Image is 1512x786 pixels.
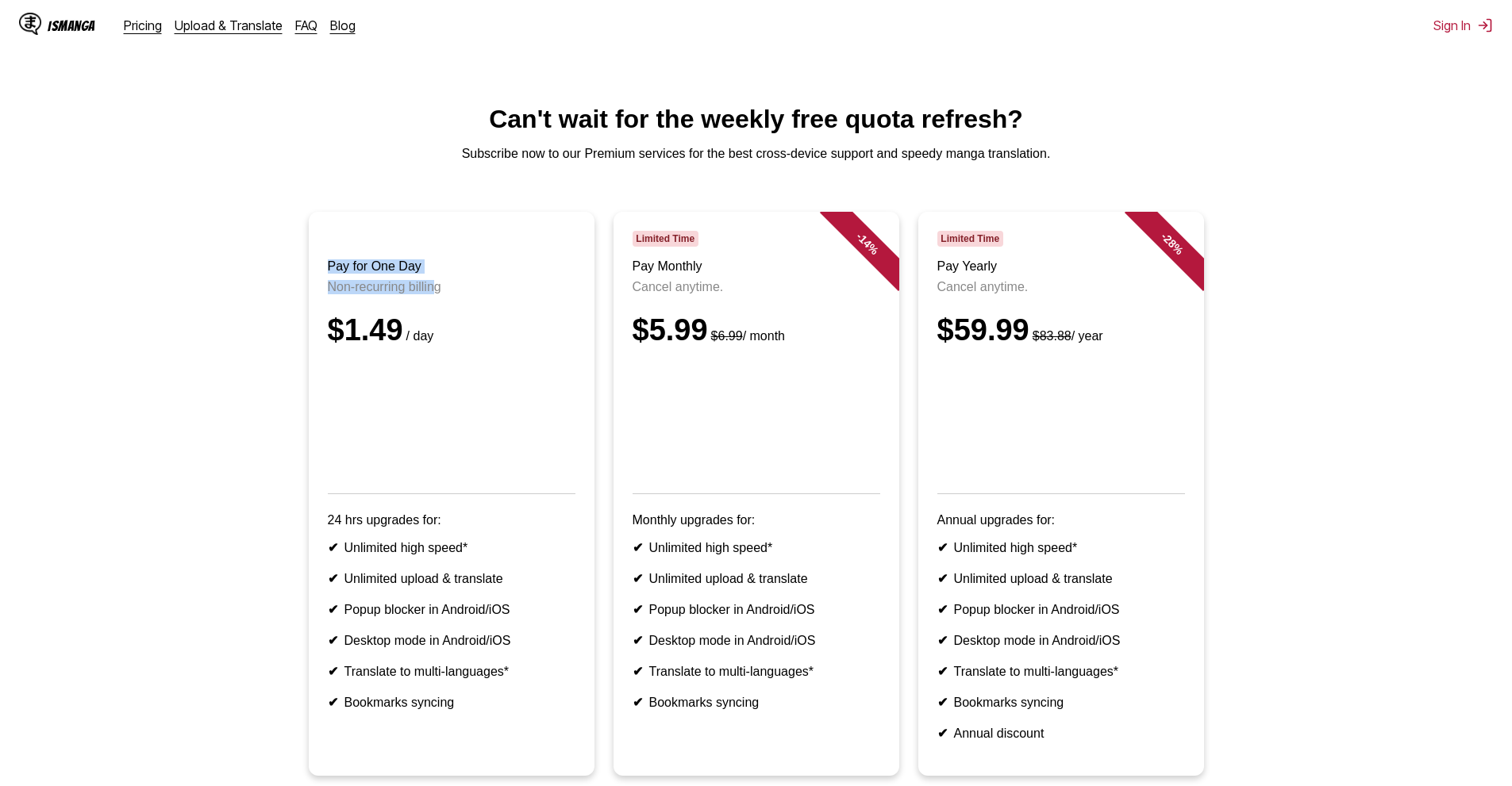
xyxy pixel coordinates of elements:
[633,231,698,247] span: Limited Time
[633,280,880,294] p: Cancel anytime.
[19,13,41,35] img: IsManga Logo
[328,513,575,527] p: 24 hrs upgrades for:
[330,17,356,33] a: Blog
[633,259,880,274] h3: Pay Monthly
[328,696,338,709] b: ✔
[937,726,1185,741] li: Annual discount
[937,540,1185,555] li: Unlimited high speed*
[937,695,1185,710] li: Bookmarks syncing
[633,602,880,617] li: Popup blocker in Android/iOS
[937,313,1185,347] div: $59.99
[328,366,575,471] iframe: PayPal
[937,366,1185,471] iframe: PayPal
[937,541,948,554] b: ✔
[937,634,948,647] b: ✔
[937,513,1185,527] p: Annual upgrades for:
[328,603,338,616] b: ✔
[633,572,643,585] b: ✔
[1033,329,1071,343] s: $83.88
[328,664,575,679] li: Translate to multi-languages*
[633,634,643,647] b: ✔
[633,696,643,709] b: ✔
[175,17,283,33] a: Upload & Translate
[633,313,880,347] div: $5.99
[633,571,880,586] li: Unlimited upload & translate
[937,603,948,616] b: ✔
[937,665,948,678] b: ✔
[328,540,575,555] li: Unlimited high speed*
[937,602,1185,617] li: Popup blocker in Android/iOS
[328,280,575,294] p: Non-recurring billing
[124,17,162,33] a: Pricing
[13,105,1499,134] h1: Can't wait for the weekly free quota refresh?
[328,602,575,617] li: Popup blocker in Android/iOS
[633,695,880,710] li: Bookmarks syncing
[937,633,1185,648] li: Desktop mode in Android/iOS
[633,366,880,471] iframe: PayPal
[711,329,743,343] s: $6.99
[708,329,785,343] small: / month
[328,541,338,554] b: ✔
[328,259,575,274] h3: Pay for One Day
[13,147,1499,161] p: Subscribe now to our Premium services for the best cross-device support and speedy manga translat...
[633,541,643,554] b: ✔
[48,18,95,33] div: IsManga
[19,13,124,38] a: IsManga LogoIsManga
[328,571,575,586] li: Unlimited upload & translate
[937,572,948,585] b: ✔
[328,633,575,648] li: Desktop mode in Android/iOS
[633,664,880,679] li: Translate to multi-languages*
[937,280,1185,294] p: Cancel anytime.
[937,727,948,740] b: ✔
[633,513,880,527] p: Monthly upgrades for:
[937,571,1185,586] li: Unlimited upload & translate
[819,196,914,291] div: - 14 %
[1124,196,1219,291] div: - 28 %
[937,696,948,709] b: ✔
[633,540,880,555] li: Unlimited high speed*
[295,17,317,33] a: FAQ
[1433,17,1493,33] button: Sign In
[1477,17,1493,33] img: Sign out
[328,665,338,678] b: ✔
[328,634,338,647] b: ✔
[328,313,575,347] div: $1.49
[328,572,338,585] b: ✔
[633,603,643,616] b: ✔
[328,695,575,710] li: Bookmarks syncing
[937,231,1003,247] span: Limited Time
[633,633,880,648] li: Desktop mode in Android/iOS
[937,259,1185,274] h3: Pay Yearly
[1029,329,1103,343] small: / year
[403,329,434,343] small: / day
[633,665,643,678] b: ✔
[937,664,1185,679] li: Translate to multi-languages*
